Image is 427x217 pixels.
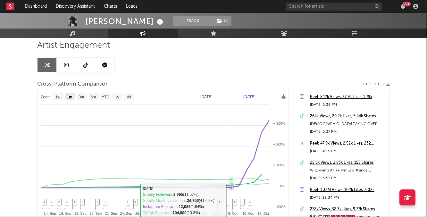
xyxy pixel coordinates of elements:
div: [DATE] 4:15 PM [310,147,386,155]
text: 20. Sep [89,212,102,215]
span: 1 [203,200,205,204]
a: Reel: 47.9k Views, 2.52k Likes, 232 Comments [310,140,386,147]
text: 2. Oct [182,212,192,215]
button: Export CSV [363,82,390,86]
a: 278k Views, 38.3k Likes, 9.77k Shares [310,205,386,213]
span: 1 [218,200,220,204]
span: 2 [188,200,190,204]
button: (1) [213,16,231,26]
div: [DATE] 12:34 PM [310,194,386,202]
div: [DATE] 6:57 PM [310,174,386,182]
span: ( 1 ) [213,16,232,26]
text: 3m [79,95,84,99]
span: Artist Engagement [37,42,110,49]
span: 1 [226,200,228,204]
div: Who wants it? 👀 #music #singer #newmusic [310,167,386,174]
text: 4. Oct [197,212,207,215]
div: 99 + [403,2,411,6]
span: 1 [134,200,136,204]
span: 1 [73,200,75,204]
text: 12. Oct [257,212,269,215]
text: 8. Oct [228,212,237,215]
div: [DATE] 6:38 PM [310,101,386,109]
span: 1 [195,200,197,204]
text: 6m [91,95,96,99]
text: 30. Sep [166,212,178,215]
span: 3 [43,200,45,204]
a: 264k Views, 29.2k Likes, 5.44k Shares [310,113,386,120]
text: 10. Oct [242,212,254,215]
text: 14. Sep [44,212,56,215]
text: 6. Oct [213,212,222,215]
text: [DATE] [243,95,255,99]
span: 1 [233,200,235,204]
text: + 100% [273,163,285,167]
span: 1 [81,200,83,204]
span: 1 [150,200,152,204]
text: → [232,95,236,99]
text: 28. Sep [150,212,163,215]
div: [PERSON_NAME] [85,16,165,27]
div: [DATE] 6:37 PM [310,128,386,136]
span: 1 [96,200,98,204]
text: 24. Sep [120,212,132,215]
a: 25.6k Views, 2.83k Likes, 155 Shares [310,159,386,167]
a: Reel: 542k Views, 37.9k Likes, 1.79k Comments [310,93,386,101]
span: 1 [51,200,53,204]
span: 1 [127,200,129,204]
span: 1 [241,200,243,204]
button: Track [173,16,213,26]
text: 18. Sep [74,212,87,215]
text: [DATE] [200,95,213,99]
div: [DEMOGRAPHIC_DATA] TAKING OVER COUNTRY MUSIC 🇵🇷 #puertorico #badbunny #puertorican #[GEOGRAPHIC_D... [310,120,386,128]
input: Search for artists [286,3,382,11]
text: 26. Sep [135,212,147,215]
span: 2 [249,200,251,204]
text: YTD [102,95,109,99]
text: 1w [55,95,61,99]
a: Reel: 1.33M Views, 102k Likes, 3.02k Comments [310,186,386,194]
button: 99+ [401,4,405,9]
text: 1y [115,95,119,99]
text: All [127,95,131,99]
text: 0% [280,184,285,188]
text: + 200% [273,142,285,146]
text: 16. Sep [59,212,71,215]
text: + 300% [273,121,285,125]
text: 1m [67,95,72,99]
span: 1 [104,200,106,204]
text: -100% [275,205,285,209]
text: 22. Sep [105,212,117,215]
span: 2 [58,200,60,204]
span: 2 [66,200,68,204]
span: Cross-Platform Comparison [37,80,109,88]
text: Zoom [41,95,51,99]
